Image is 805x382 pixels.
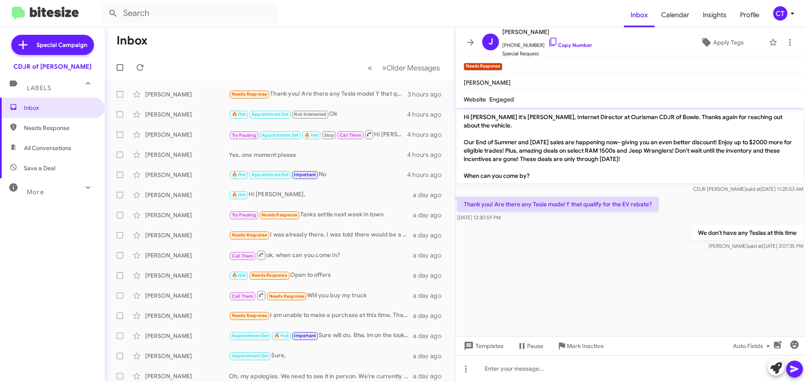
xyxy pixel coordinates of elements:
small: Needs Response [464,63,502,70]
div: I am unable to make a purchase at this time. Thank you for your attentiveness [229,311,413,320]
div: a day ago [413,372,448,380]
span: « [368,62,372,73]
span: Stop [324,133,334,138]
div: [PERSON_NAME] [145,372,229,380]
div: a day ago [413,251,448,260]
span: Labels [27,84,51,92]
button: Mark Inactive [550,338,610,353]
span: Needs Response [232,91,267,97]
span: Engaged [489,96,514,103]
span: said at [748,243,762,249]
div: [PERSON_NAME] [145,171,229,179]
div: ok, when can you come in? [229,250,413,260]
span: [PERSON_NAME] [502,27,592,37]
span: Appointment Set [262,133,299,138]
span: 🔥 Hot [232,112,246,117]
div: Oh, my apologies. We need to see it in person. We're currently offering up to 125% [229,372,413,380]
span: Important [294,172,316,177]
span: Special Campaign [36,41,87,49]
button: Apply Tags [679,35,765,50]
span: Auto Fields [733,338,773,353]
div: Will you buy my truck [229,290,413,301]
span: 🔥 Hot [304,133,319,138]
button: Templates [455,338,510,353]
button: Auto Fields [726,338,780,353]
div: [PERSON_NAME] [145,332,229,340]
div: a day ago [413,291,448,300]
div: [PERSON_NAME] [145,90,229,99]
div: a day ago [413,231,448,239]
span: Call Them [232,253,254,259]
div: Hi [PERSON_NAME], Are you able to make it in [DATE]? [229,129,407,140]
span: Appointment Set [232,333,269,338]
div: CDJR of [PERSON_NAME] [13,62,91,71]
a: Profile [733,3,766,27]
p: We don't have any Teslas at this time [691,225,803,240]
span: More [27,188,44,196]
div: [PERSON_NAME] [145,151,229,159]
span: All Conversations [24,144,71,152]
span: Appointment Set [252,172,288,177]
div: a day ago [413,352,448,360]
div: [PERSON_NAME] [145,271,229,280]
button: Next [377,59,445,76]
span: 🔥 Hot [232,192,246,197]
span: J [488,35,493,49]
span: Insights [696,3,733,27]
span: Older Messages [387,63,440,73]
span: Try Pausing [232,212,256,218]
div: Ok [229,109,407,119]
span: Special Request [502,49,592,58]
div: a day ago [413,271,448,280]
span: 🔥 Hot [232,273,246,278]
a: Calendar [654,3,696,27]
p: Thank you! Are there any Tesla model Y that qualify for the EV rebate? [457,197,659,212]
span: Needs Response [262,212,297,218]
span: Call Them [232,294,254,299]
a: Special Campaign [11,35,94,55]
div: Tanks settle next week in town [229,210,413,220]
span: Appointment Set [252,112,288,117]
div: [PERSON_NAME] [145,110,229,119]
span: » [382,62,387,73]
div: a day ago [413,191,448,199]
span: Needs Response [269,294,305,299]
nav: Page navigation example [363,59,445,76]
span: Appointment Set [232,353,269,359]
span: said at [746,186,761,192]
span: 🔥 Hot [232,172,246,177]
span: Website [464,96,486,103]
div: 4 hours ago [407,110,448,119]
div: 4 hours ago [407,130,448,139]
span: Needs Response [232,232,267,238]
button: Previous [363,59,377,76]
div: [PERSON_NAME] [145,312,229,320]
span: Not-Interested [294,112,326,117]
div: [PERSON_NAME] [145,352,229,360]
div: Thank you! Are there any Tesla model Y that qualify for the EV rebate? [229,89,408,99]
span: Apply Tags [713,35,744,50]
div: No [229,170,407,179]
button: Pause [510,338,550,353]
div: [PERSON_NAME] [145,211,229,219]
span: Templates [462,338,504,353]
input: Search [101,3,278,23]
div: Sure, [229,351,413,361]
span: [PHONE_NUMBER] [502,37,592,49]
span: Important [294,333,316,338]
span: Needs Response [24,124,95,132]
span: 🔥 Hot [274,333,288,338]
span: Needs Response [232,313,267,318]
div: Yes, one moment please [229,151,407,159]
span: CDJR [PERSON_NAME] [DATE] 11:25:53 AM [693,186,803,192]
div: [PERSON_NAME] [145,231,229,239]
span: Pause [527,338,543,353]
div: a day ago [413,211,448,219]
span: Needs Response [252,273,287,278]
div: [PERSON_NAME] [145,291,229,300]
div: 4 hours ago [407,171,448,179]
span: Call Them [340,133,361,138]
span: Inbox [624,3,654,27]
